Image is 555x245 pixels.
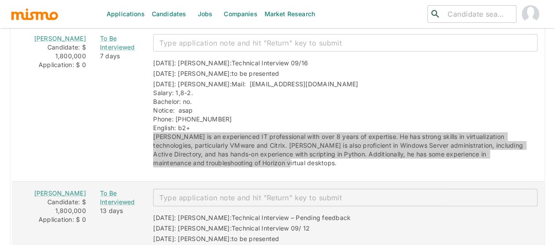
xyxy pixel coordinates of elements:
[153,80,527,167] div: [DATE]: [PERSON_NAME]:
[232,70,279,77] span: to be presented
[522,5,539,23] img: Maia Reyes
[232,214,351,221] span: Technical Interview – Pending feedback
[100,34,139,52] a: To Be Interviewed
[19,215,86,224] div: Application: $ 0
[34,35,86,42] a: [PERSON_NAME]
[232,59,308,67] span: Technical Interview 09/16
[153,224,310,234] div: [DATE]: [PERSON_NAME]:
[100,52,139,60] div: 7 days
[232,224,310,232] span: Technical Interview 09/ 12
[444,8,512,20] input: Candidate search
[153,80,525,167] span: Mail: [EMAIL_ADDRESS][DOMAIN_NAME] Salary: 1,8-2. Bachelor: no. Notice: asap Phone: [PHONE_NUMBER...
[232,235,279,242] span: to be presented
[19,198,86,215] div: Candidate: $ 1,800,000
[19,43,86,60] div: Candidate: $ 1,800,000
[19,60,86,69] div: Application: $ 0
[153,213,351,224] div: [DATE]: [PERSON_NAME]:
[34,189,86,197] a: [PERSON_NAME]
[153,59,308,69] div: [DATE]: [PERSON_NAME]:
[100,189,139,206] a: To Be Interviewed
[153,234,279,245] div: [DATE]: [PERSON_NAME]:
[11,7,59,21] img: logo
[100,206,139,215] div: 13 days
[153,69,279,80] div: [DATE]: [PERSON_NAME]:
